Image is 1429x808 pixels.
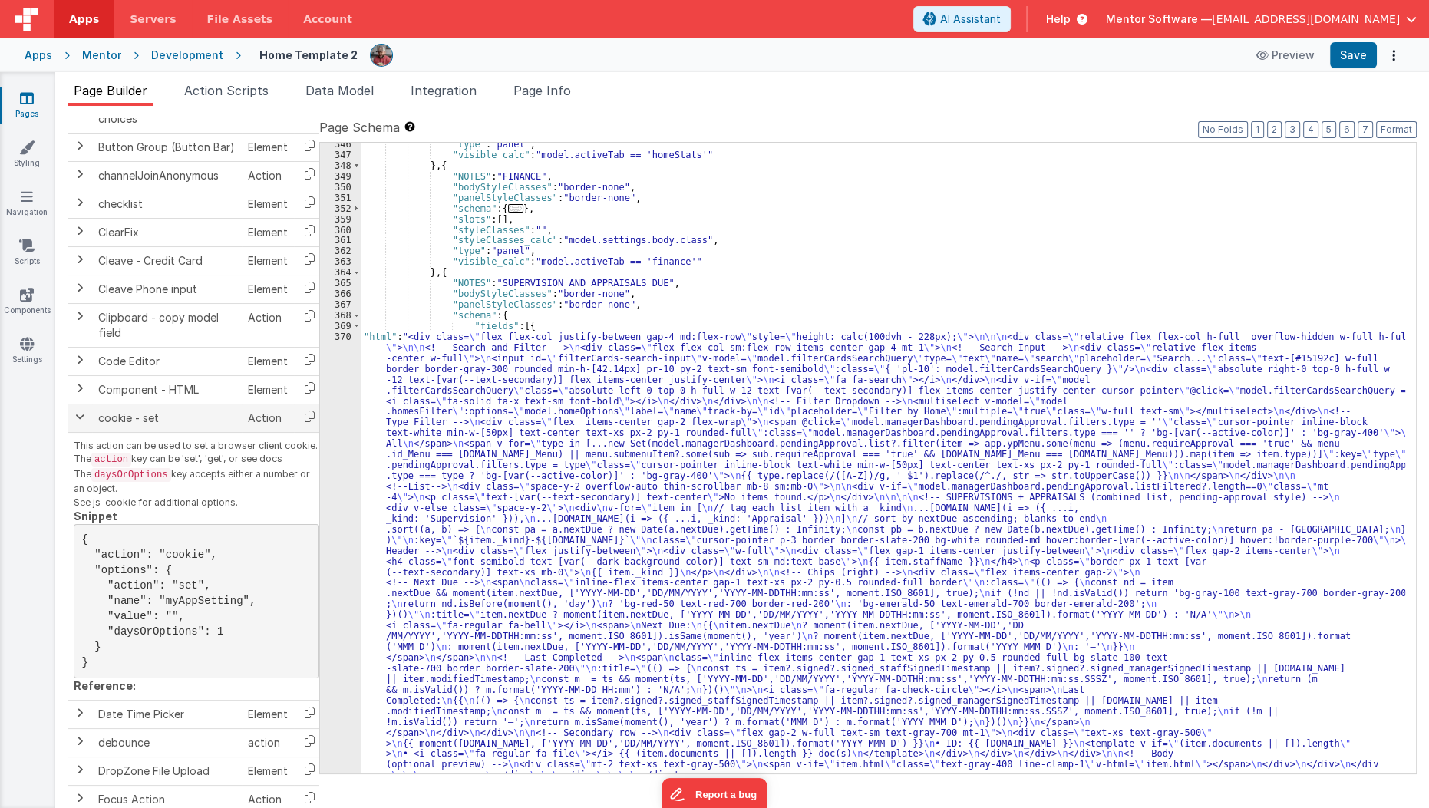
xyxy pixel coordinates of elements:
div: 352 [320,203,361,214]
strong: Reference: [74,679,136,692]
td: channelJoinAnonymous [92,161,242,190]
td: debounce [92,729,242,757]
div: Apps [25,48,52,63]
div: 367 [320,299,361,310]
span: Page Schema [319,118,400,137]
span: Data Model [305,83,374,98]
button: Options [1383,45,1404,66]
div: 364 [320,267,361,278]
button: 1 [1251,121,1264,138]
td: cookie - set [92,404,242,432]
div: Development [151,48,223,63]
td: Element [242,347,294,375]
div: 361 [320,235,361,246]
td: checklist [92,190,242,218]
span: Page Builder [74,83,147,98]
td: Element [242,375,294,404]
span: Help [1046,12,1071,27]
span: File Assets [207,12,273,27]
span: Mentor Software — [1106,12,1212,27]
td: Action [242,161,294,190]
td: Action [242,303,294,347]
button: 6 [1339,121,1355,138]
div: 347 [320,150,361,160]
div: 366 [320,289,361,299]
td: action [242,729,294,757]
td: Date Time Picker [92,701,242,729]
button: Format [1376,121,1417,138]
button: 4 [1303,121,1318,138]
td: Element [242,757,294,786]
div: 365 [320,278,361,289]
span: Page Info [513,83,571,98]
span: AI Assistant [940,12,1001,27]
div: 348 [320,160,361,171]
button: 7 [1358,121,1373,138]
h4: Home Template 2 [259,49,358,61]
td: Cleave - Credit Card [92,246,242,275]
img: eba322066dbaa00baf42793ca2fab581 [371,45,392,66]
div: 351 [320,193,361,203]
code: daysOrOptions [91,468,171,482]
div: 349 [320,171,361,182]
td: Element [242,190,294,218]
td: Action [242,404,294,432]
td: Element [242,275,294,303]
td: Code Editor [92,347,242,375]
div: 369 [320,321,361,331]
div: 346 [320,139,361,150]
div: 370 [320,331,361,780]
button: No Folds [1198,121,1248,138]
td: Element [242,701,294,729]
td: Component - HTML [92,375,242,404]
span: Action Scripts [184,83,269,98]
td: Element [242,133,294,161]
td: Element [242,218,294,246]
span: Servers [130,12,176,27]
span: Integration [411,83,477,98]
pre: { "action": "cookie", "options": { "action": "set", "name": "myAppSetting", "value": "", "daysOrO... [74,524,319,678]
strong: Snippet [74,510,117,523]
td: DropZone File Upload [92,757,242,786]
span: ... [508,204,523,213]
button: Mentor Software — [EMAIL_ADDRESS][DOMAIN_NAME] [1106,12,1417,27]
button: 5 [1322,121,1336,138]
td: Element [242,246,294,275]
div: 363 [320,256,361,267]
div: 360 [320,225,361,236]
span: Apps [69,12,99,27]
button: Save [1330,42,1377,68]
button: 2 [1267,121,1282,138]
div: 368 [320,310,361,321]
div: 359 [320,214,361,225]
button: AI Assistant [913,6,1011,32]
span: [EMAIL_ADDRESS][DOMAIN_NAME] [1212,12,1400,27]
code: action [91,453,131,467]
button: 3 [1285,121,1300,138]
td: Button Group (Button Bar) [92,133,242,161]
button: Preview [1247,43,1324,68]
td: ClearFix [92,218,242,246]
div: 350 [320,182,361,193]
div: 362 [320,246,361,256]
td: Clipboard - copy model field [92,303,242,347]
div: Mentor [82,48,121,63]
td: Cleave Phone input [92,275,242,303]
p: This action can be used to set a browser client cookie. The key can be 'set', 'get', or see docs ... [74,439,319,509]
